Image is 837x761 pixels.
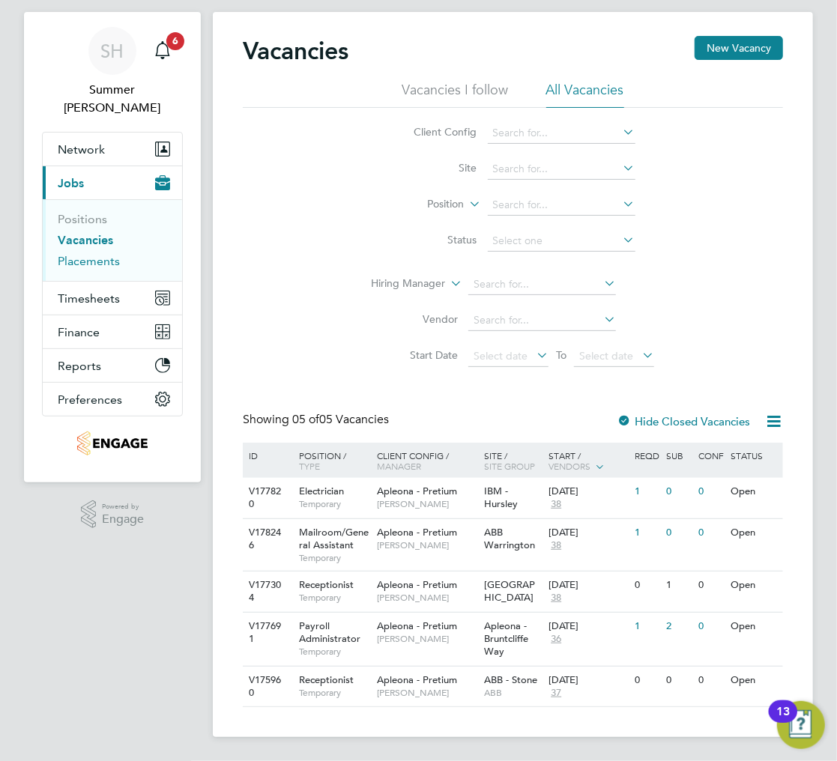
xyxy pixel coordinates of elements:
[374,443,481,479] div: Client Config /
[299,552,369,564] span: Temporary
[549,579,626,592] div: [DATE]
[631,478,663,506] div: 1
[42,27,183,117] a: SHSummer [PERSON_NAME]
[631,571,663,599] div: 0
[695,478,728,506] div: 0
[631,443,663,468] div: Reqd
[488,159,635,180] input: Search for...
[631,667,663,694] div: 0
[43,166,182,199] button: Jobs
[579,349,633,363] span: Select date
[243,412,392,428] div: Showing
[663,478,695,506] div: 0
[245,443,288,468] div: ID
[299,578,354,591] span: Receptionist
[43,282,182,315] button: Timesheets
[43,133,182,166] button: Network
[488,231,635,252] input: Select one
[378,539,477,551] span: [PERSON_NAME]
[43,315,182,348] button: Finance
[485,619,529,658] span: Apleona - Bruntcliffe Way
[727,571,781,599] div: Open
[468,274,616,295] input: Search for...
[485,687,542,699] span: ABB
[485,485,519,510] span: IBM - Hursley
[299,687,369,699] span: Temporary
[58,233,113,247] a: Vacancies
[245,613,288,653] div: V177691
[299,592,369,604] span: Temporary
[391,161,477,175] label: Site
[402,81,509,108] li: Vacancies I follow
[549,527,626,539] div: [DATE]
[378,619,458,632] span: Apleona - Pretium
[631,519,663,547] div: 1
[777,701,825,749] button: Open Resource Center, 13 new notifications
[549,633,563,646] span: 36
[245,519,288,560] div: V178246
[43,349,182,382] button: Reports
[378,526,458,539] span: Apleona - Pretium
[299,673,354,686] span: Receptionist
[485,526,536,551] span: ABB Warrington
[359,276,445,291] label: Hiring Manager
[299,460,320,472] span: Type
[58,142,105,157] span: Network
[77,431,147,455] img: romaxrecruitment-logo-retina.png
[631,613,663,640] div: 1
[727,443,781,468] div: Status
[166,32,184,50] span: 6
[43,383,182,416] button: Preferences
[481,443,546,479] div: Site /
[695,613,728,640] div: 0
[378,592,477,604] span: [PERSON_NAME]
[101,41,124,61] span: SH
[545,443,630,480] div: Start /
[24,12,201,482] nav: Main navigation
[552,345,571,365] span: To
[485,578,536,604] span: [GEOGRAPHIC_DATA]
[58,325,100,339] span: Finance
[288,443,373,479] div: Position /
[549,674,626,687] div: [DATE]
[378,485,458,497] span: Apleona - Pretium
[695,443,728,468] div: Conf
[245,571,288,612] div: V177304
[243,36,348,66] h2: Vacancies
[663,443,695,468] div: Sub
[372,312,458,326] label: Vendor
[292,412,389,427] span: 05 Vacancies
[663,667,695,694] div: 0
[468,310,616,331] input: Search for...
[42,81,183,117] span: Summer Hadden
[549,485,626,498] div: [DATE]
[488,123,635,144] input: Search for...
[549,687,563,700] span: 37
[549,620,626,633] div: [DATE]
[727,519,781,547] div: Open
[663,571,695,599] div: 1
[58,212,107,226] a: Positions
[378,498,477,510] span: [PERSON_NAME]
[378,197,465,212] label: Position
[474,349,528,363] span: Select date
[546,81,624,108] li: All Vacancies
[549,498,563,511] span: 38
[695,571,728,599] div: 0
[549,539,563,552] span: 38
[485,460,536,472] span: Site Group
[391,233,477,246] label: Status
[245,478,288,518] div: V177820
[378,633,477,645] span: [PERSON_NAME]
[292,412,319,427] span: 05 of
[102,513,144,526] span: Engage
[148,27,178,75] a: 6
[58,392,122,407] span: Preferences
[245,667,288,707] div: V175960
[727,478,781,506] div: Open
[485,673,538,686] span: ABB - Stone
[663,519,695,547] div: 0
[299,485,344,497] span: Electrician
[391,125,477,139] label: Client Config
[549,592,563,604] span: 38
